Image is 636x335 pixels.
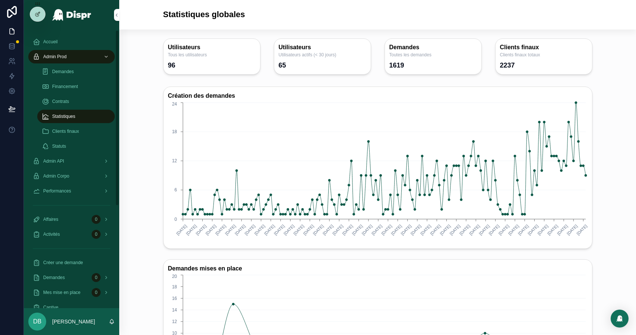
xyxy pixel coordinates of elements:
span: Statistiques [52,113,75,119]
text: [DATE] [302,223,314,236]
text: [DATE] [185,223,197,236]
a: Statuts [37,140,115,153]
text: [DATE] [546,223,559,236]
text: [DATE] [390,223,402,236]
span: Accueil [43,39,58,45]
div: 2237 [500,61,515,70]
span: Demandes [52,69,74,75]
tspan: 24 [172,101,177,107]
text: [DATE] [234,223,246,236]
tspan: 6 [174,187,177,192]
span: Admin Prod [43,54,67,60]
text: [DATE] [400,223,412,236]
text: [DATE] [341,223,354,236]
text: [DATE] [312,223,324,236]
span: Utilisateurs actifs (< 30 jours) [279,52,366,58]
span: Captive [43,304,58,310]
span: DB [33,317,41,326]
a: Affaires0 [28,213,115,226]
a: Admin Corpo [28,169,115,183]
span: Clients finaux [52,128,79,134]
text: [DATE] [576,223,588,236]
text: [DATE] [409,223,422,236]
a: Activités0 [28,228,115,241]
text: [DATE] [175,223,187,236]
text: [DATE] [517,223,529,236]
span: Affaires [43,216,58,222]
text: [DATE] [263,223,275,236]
text: [DATE] [292,223,305,236]
a: Admin API [28,154,115,168]
h3: Utilisateurs [279,43,366,52]
div: 0 [92,273,101,282]
tspan: 16 [172,296,177,301]
text: [DATE] [507,223,519,236]
text: [DATE] [537,223,549,236]
a: Accueil [28,35,115,48]
text: [DATE] [244,223,256,236]
h3: Utilisateurs [168,43,256,52]
tspan: 20 [172,274,177,279]
div: 65 [279,61,286,70]
span: Admin Corpo [43,173,69,179]
a: Créer une demande [28,256,115,269]
a: Clients finaux [37,125,115,138]
text: [DATE] [332,223,344,236]
span: Contrats [52,98,69,104]
a: Demandes [37,65,115,78]
tspan: 12 [172,319,177,325]
div: 1619 [389,61,404,70]
span: Créer une demande [43,260,83,266]
text: [DATE] [351,223,363,236]
a: Statistiques [37,110,115,123]
div: 0 [92,230,101,239]
div: scrollable content [24,30,119,308]
h3: Clients finaux [500,43,588,52]
text: [DATE] [419,223,431,236]
text: [DATE] [449,223,461,236]
a: Mes mise en place0 [28,286,115,299]
text: [DATE] [497,223,510,236]
div: Open Intercom Messenger [611,310,629,328]
tspan: 14 [172,307,177,313]
text: [DATE] [370,223,383,236]
h3: Création des demandes [168,91,588,101]
span: Statuts [52,143,66,149]
text: [DATE] [488,223,500,236]
text: [DATE] [322,223,334,236]
h3: Demandes mises en place [168,264,588,273]
h3: Demandes [389,43,477,52]
span: Financement [52,84,78,90]
text: [DATE] [224,223,236,236]
span: Performances [43,188,71,194]
text: [DATE] [439,223,451,236]
text: [DATE] [380,223,393,236]
text: [DATE] [273,223,285,236]
div: chart [168,101,588,244]
div: 0 [92,288,101,297]
span: Demandes [43,275,65,281]
a: Contrats [37,95,115,108]
tspan: 18 [172,129,177,134]
tspan: 18 [172,284,177,289]
tspan: 12 [172,158,177,163]
text: [DATE] [478,223,490,236]
span: Mes mise en place [43,289,80,295]
a: Performances [28,184,115,198]
tspan: 0 [174,216,177,222]
p: [PERSON_NAME] [52,318,95,325]
div: 0 [92,215,101,224]
text: [DATE] [458,223,471,236]
text: [DATE] [253,223,266,236]
text: [DATE] [468,223,480,236]
text: [DATE] [556,223,568,236]
a: Admin Prod [28,50,115,63]
a: Demandes0 [28,271,115,284]
span: Activités [43,231,60,237]
h1: Statistiques globales [163,9,245,21]
text: [DATE] [527,223,539,236]
span: Tous les utilisateurs [168,52,256,58]
img: App logo [52,9,92,21]
text: [DATE] [429,223,442,236]
text: [DATE] [361,223,373,236]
